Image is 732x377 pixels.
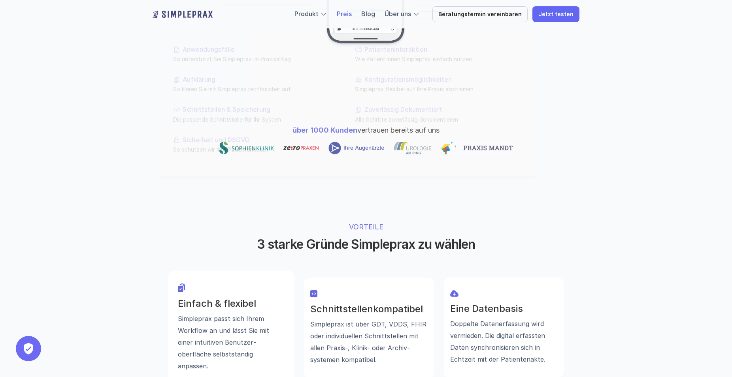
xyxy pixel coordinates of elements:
[450,303,557,315] h3: Eine Datenbasis
[243,221,490,232] p: VORTEILE
[538,11,574,18] p: Jetzt testen
[432,6,528,22] a: Beratungstermin vereinbaren
[385,10,411,18] a: Über uns
[292,125,440,135] p: vertrauen bereits auf uns
[310,318,428,365] p: Simpleprax ist über GDT, VDDS, FHIR oder individuellen Schnittstellen mit allen Praxis-, Klinik- ...
[532,6,579,22] a: Jetzt testen
[178,298,285,309] h3: Einfach & flexibel
[292,126,357,134] span: über 1000 Kunden
[310,304,428,315] h3: Schnittstellenkompatibel
[178,313,285,372] p: Simpleprax passt sich Ihrem Workflow an und lässt Sie mit einer intuitiven Benutzer­oberfläche se...
[218,237,514,252] h2: 3 starke Gründe Simpleprax zu wählen
[438,11,522,18] p: Beratungstermin vereinbaren
[450,318,557,365] p: Doppelte Datenerfassung wird vermieden. Die digital erfassten Daten synchronisieren sich in Echtz...
[337,10,352,18] a: Preis
[361,10,375,18] a: Blog
[294,10,319,18] a: Produkt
